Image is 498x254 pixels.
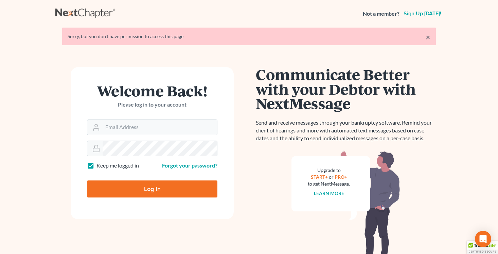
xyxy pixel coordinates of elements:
[335,174,347,180] a: PRO+
[426,33,430,41] a: ×
[402,11,443,16] a: Sign up [DATE]!
[68,33,430,40] div: Sorry, but you don't have permission to access this page
[467,241,498,254] div: TrustedSite Certified
[256,67,436,111] h1: Communicate Better with your Debtor with NextMessage
[256,119,436,142] p: Send and receive messages through your bankruptcy software. Remind your client of hearings and mo...
[87,101,217,109] p: Please log in to your account
[162,162,217,169] a: Forgot your password?
[475,231,491,247] div: Open Intercom Messenger
[308,180,350,187] div: to get NextMessage.
[96,162,139,170] label: Keep me logged in
[87,83,217,98] h1: Welcome Back!
[103,120,217,135] input: Email Address
[311,174,328,180] a: START+
[308,167,350,174] div: Upgrade to
[314,190,344,196] a: Learn more
[87,180,217,197] input: Log In
[363,10,399,18] strong: Not a member?
[329,174,334,180] span: or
